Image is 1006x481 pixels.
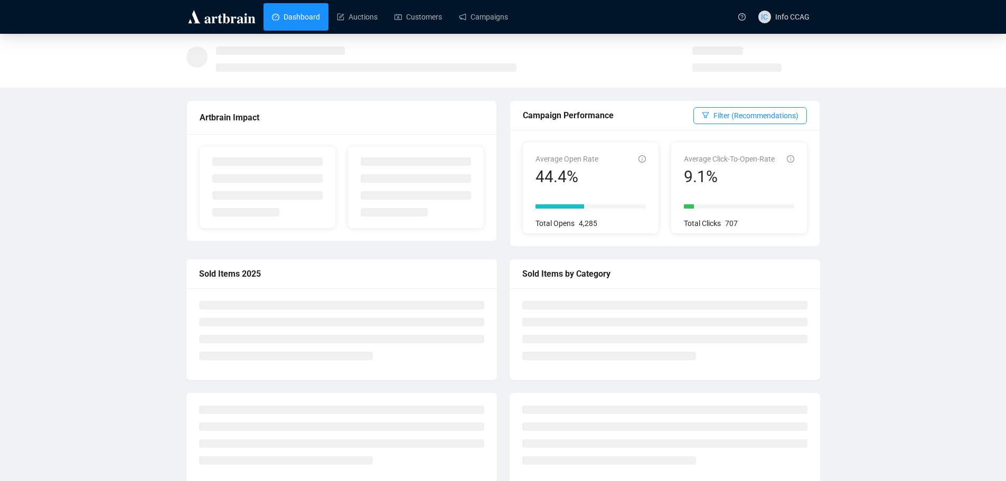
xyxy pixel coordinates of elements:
span: Info CCAG [775,13,810,21]
span: 707 [725,219,738,228]
div: Artbrain Impact [200,111,484,124]
a: Customers [394,3,442,31]
span: Total Clicks [684,219,721,228]
div: Sold Items 2025 [199,267,484,280]
div: 9.1% [684,167,775,187]
div: Sold Items by Category [522,267,807,280]
span: filter [702,111,709,119]
span: 4,285 [579,219,597,228]
div: 44.4% [535,167,598,187]
div: Campaign Performance [523,109,693,122]
span: Average Click-To-Open-Rate [684,155,775,163]
span: Average Open Rate [535,155,598,163]
img: logo [186,8,257,25]
span: Total Opens [535,219,575,228]
button: Filter (Recommendations) [693,107,807,124]
span: IC [761,11,768,23]
a: Dashboard [272,3,320,31]
span: Filter (Recommendations) [713,110,798,121]
a: Auctions [337,3,378,31]
span: info-circle [638,155,646,163]
span: question-circle [738,13,746,21]
a: Campaigns [459,3,508,31]
span: info-circle [787,155,794,163]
